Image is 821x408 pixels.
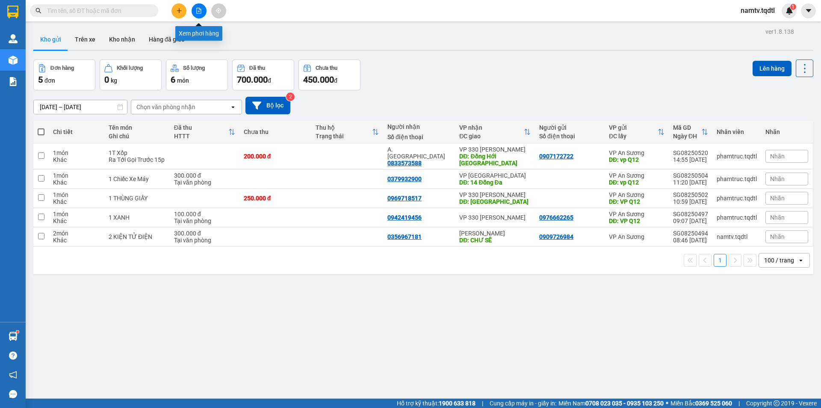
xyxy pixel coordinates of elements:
div: Người nhận [387,123,451,130]
span: Miền Bắc [670,399,732,408]
span: | [738,399,740,408]
span: copyright [774,400,780,406]
div: SG08250497 [673,211,708,217]
svg: open [797,257,804,264]
span: file-add [196,8,202,14]
div: 300.000 đ [174,172,235,179]
button: Số lượng6món [166,60,228,90]
span: 700.000 [237,74,268,85]
div: 2 món [53,230,100,237]
span: message [9,390,17,398]
div: Mã GD [673,124,701,131]
span: namtv.tqdtl [734,5,782,16]
div: VP 330 [PERSON_NAME] [459,146,531,153]
div: SG08250504 [673,172,708,179]
span: 1 [791,4,794,10]
div: 0907172722 [539,153,573,160]
span: Nhãn [770,233,785,240]
strong: 0708 023 035 - 0935 103 250 [585,400,664,407]
div: 100.000 đ [174,211,235,217]
div: SG08250520 [673,149,708,156]
div: Khối lượng [117,65,143,71]
button: Trên xe [68,29,102,50]
th: Toggle SortBy [605,121,669,143]
button: aim [211,3,226,18]
div: 11:20 [DATE] [673,179,708,186]
div: VP gửi [609,124,658,131]
div: 1 XANH [109,214,165,221]
button: Đã thu700.000đ [232,60,294,90]
span: đơn [44,77,55,84]
th: Toggle SortBy [455,121,535,143]
div: 0356967181 [387,233,422,240]
span: plus [176,8,182,14]
div: Chi tiết [53,128,100,135]
div: 1 món [53,172,100,179]
input: Tìm tên, số ĐT hoặc mã đơn [47,6,148,15]
div: DĐ: VP Q12 [609,198,664,205]
div: phamtruc.tqdtl [717,153,757,160]
div: 0909726984 [539,233,573,240]
div: Số điện thoại [539,133,600,140]
button: plus [171,3,186,18]
div: namtv.tqdtl [717,233,757,240]
div: DĐ: vp Q12 [609,156,664,163]
div: DĐ: VP Q12 [609,217,664,224]
div: Thu hộ [316,124,372,131]
strong: 0369 525 060 [695,400,732,407]
div: 08:46 [DATE] [673,237,708,244]
button: 1 [714,254,726,267]
div: Nhãn [765,128,808,135]
span: Nhãn [770,195,785,202]
div: A. Bình [387,146,451,160]
span: Nhãn [770,153,785,160]
span: notification [9,371,17,379]
div: VP nhận [459,124,524,131]
sup: 2 [286,92,295,101]
div: 100 / trang [764,256,794,265]
img: logo-vxr [7,6,18,18]
button: file-add [192,3,207,18]
div: VP An Sương [609,172,664,179]
div: Đã thu [249,65,265,71]
div: 1T Xốp [109,149,165,156]
div: phamtruc.tqdtl [717,176,757,182]
div: Tại văn phòng [174,179,235,186]
div: SG08250494 [673,230,708,237]
div: Nhân viên [717,128,757,135]
input: Select a date range. [34,100,127,114]
div: Trạng thái [316,133,372,140]
img: warehouse-icon [9,332,18,341]
div: VP [GEOGRAPHIC_DATA] [459,172,531,179]
div: Khác [53,179,100,186]
div: VP 330 [PERSON_NAME] [459,214,531,221]
button: Đơn hàng5đơn [33,60,95,90]
div: 200.000 đ [244,153,307,160]
img: solution-icon [9,77,18,86]
div: 0969718517 [387,195,422,202]
div: Tên món [109,124,165,131]
div: HTTT [174,133,228,140]
div: 250.000 đ [244,195,307,202]
div: 0942419456 [387,214,422,221]
div: 300.000 đ [174,230,235,237]
div: ĐC giao [459,133,524,140]
div: Người gửi [539,124,600,131]
span: đ [334,77,337,84]
div: Chưa thu [316,65,337,71]
span: món [177,77,189,84]
sup: 1 [16,331,19,333]
div: Số điện thoại [387,134,451,140]
div: Khác [53,156,100,163]
div: DĐ: 14 Đống Đa [459,179,531,186]
th: Toggle SortBy [311,121,383,143]
th: Toggle SortBy [170,121,239,143]
div: 0833573588 [387,160,422,167]
div: phamtruc.tqdtl [717,195,757,202]
th: Toggle SortBy [669,121,712,143]
svg: open [230,104,236,110]
button: caret-down [801,3,816,18]
div: 1 món [53,191,100,198]
div: Đơn hàng [50,65,74,71]
div: VP An Sương [609,149,664,156]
